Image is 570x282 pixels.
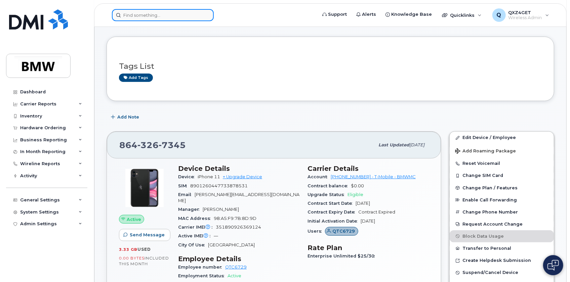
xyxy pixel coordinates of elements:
span: — [214,233,218,238]
span: Employee number [178,265,225,270]
button: Block Data Usage [450,230,554,242]
button: Reset Voicemail [450,157,554,170]
a: Alerts [352,8,381,21]
a: Create Helpdesk Submission [450,254,554,267]
span: Alerts [362,11,376,18]
span: 7345 [159,140,186,150]
span: $0.00 [351,183,364,188]
span: Contract Start Date [308,201,356,206]
span: Initial Activation Date [308,219,361,224]
span: Quicklinks [450,12,475,18]
a: Support [318,8,352,21]
span: Add Note [117,114,139,120]
span: [DATE] [361,219,375,224]
span: Suspend/Cancel Device [462,270,518,275]
h3: Tags List [119,62,542,70]
h3: Employee Details [178,255,299,263]
button: Add Note [107,111,145,123]
span: Active IMEI [178,233,214,238]
button: Change SIM Card [450,170,554,182]
span: Email [178,192,195,197]
span: 864 [119,140,186,150]
span: [GEOGRAPHIC_DATA] [208,242,255,247]
span: used [137,247,151,252]
h3: Device Details [178,164,299,173]
button: Suspend/Cancel Device [450,267,554,279]
div: Quicklinks [437,8,486,22]
span: Wireless Admin [508,15,542,20]
span: Manager [178,207,203,212]
span: Eligible [348,192,363,197]
span: Knowledge Base [391,11,432,18]
a: [PHONE_NUMBER] - T-Mobile - BMWMC [331,174,416,179]
span: Contract balance [308,183,351,188]
button: Change Plan / Features [450,182,554,194]
span: Contract Expired [358,209,395,215]
button: Transfer to Personal [450,242,554,254]
button: Change Phone Number [450,206,554,218]
input: Find something... [112,9,214,21]
span: 351890926369124 [216,225,261,230]
span: Enterprise Unlimited $25/30 [308,253,378,258]
a: QTC6729 [225,265,247,270]
span: 98:A5:F9:7B:8D:9D [214,216,256,221]
span: Employment Status [178,273,228,278]
button: Request Account Change [450,218,554,230]
span: 326 [137,140,159,150]
span: [DATE] [356,201,370,206]
button: Send Message [119,229,170,241]
h3: Rate Plan [308,244,429,252]
a: Add tags [119,74,153,82]
span: Contract Expiry Date [308,209,358,215]
span: Last updated [378,142,409,147]
span: Send Message [130,232,165,238]
a: QTC6729 [325,229,358,234]
a: Knowledge Base [381,8,437,21]
span: 0.00 Bytes [119,256,145,261]
span: Support [328,11,347,18]
span: QXZ4GET [508,10,542,15]
a: Edit Device / Employee [450,132,554,144]
span: [DATE] [409,142,424,147]
span: 3.33 GB [119,247,137,252]
span: QTC6729 [333,228,355,234]
span: Active [228,273,241,278]
span: Enable Call Forwarding [462,197,517,202]
span: 8901260447733878531 [190,183,248,188]
span: Active [127,216,141,223]
span: Users [308,229,325,234]
span: Device [178,174,198,179]
span: [PERSON_NAME] [203,207,239,212]
button: Enable Call Forwarding [450,194,554,206]
img: iPhone_11.jpg [124,168,165,208]
span: MAC Address [178,216,214,221]
img: Open chat [547,260,559,271]
span: Account [308,174,331,179]
span: Carrier IMEI [178,225,216,230]
span: Change Plan / Features [462,185,518,190]
div: QXZ4GET [488,8,554,22]
span: Q [497,11,501,19]
span: iPhone 11 [198,174,220,179]
h3: Carrier Details [308,164,429,173]
span: Add Roaming Package [455,148,516,155]
span: Upgrade Status [308,192,348,197]
a: + Upgrade Device [223,174,262,179]
span: City Of Use [178,242,208,247]
button: Add Roaming Package [450,144,554,157]
span: [PERSON_NAME][EMAIL_ADDRESS][DOMAIN_NAME] [178,192,299,203]
span: SIM [178,183,190,188]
